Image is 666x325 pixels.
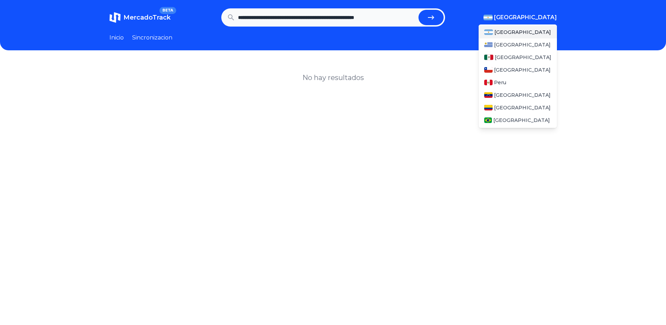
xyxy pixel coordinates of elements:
[479,38,557,51] a: Uruguay[GEOGRAPHIC_DATA]
[484,105,493,110] img: Colombia
[494,29,551,36] span: [GEOGRAPHIC_DATA]
[123,14,171,21] span: MercadoTrack
[494,13,557,22] span: [GEOGRAPHIC_DATA]
[479,26,557,38] a: Argentina[GEOGRAPHIC_DATA]
[109,34,124,42] a: Inicio
[484,13,557,22] button: [GEOGRAPHIC_DATA]
[479,101,557,114] a: Colombia[GEOGRAPHIC_DATA]
[495,54,551,61] span: [GEOGRAPHIC_DATA]
[484,15,493,20] img: Argentina
[484,42,493,48] img: Uruguay
[484,117,492,123] img: Brasil
[484,55,493,60] img: Mexico
[109,12,171,23] a: MercadoTrackBETA
[479,114,557,127] a: Brasil[GEOGRAPHIC_DATA]
[484,92,493,98] img: Venezuela
[109,12,121,23] img: MercadoTrack
[494,66,551,73] span: [GEOGRAPHIC_DATA]
[484,80,493,85] img: Peru
[494,41,551,48] span: [GEOGRAPHIC_DATA]
[484,67,493,73] img: Chile
[479,76,557,89] a: PeruPeru
[493,117,550,124] span: [GEOGRAPHIC_DATA]
[494,104,551,111] span: [GEOGRAPHIC_DATA]
[484,29,493,35] img: Argentina
[159,7,176,14] span: BETA
[302,73,364,82] h1: No hay resultados
[479,64,557,76] a: Chile[GEOGRAPHIC_DATA]
[479,51,557,64] a: Mexico[GEOGRAPHIC_DATA]
[132,34,172,42] a: Sincronizacion
[494,79,506,86] span: Peru
[479,89,557,101] a: Venezuela[GEOGRAPHIC_DATA]
[494,92,551,99] span: [GEOGRAPHIC_DATA]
